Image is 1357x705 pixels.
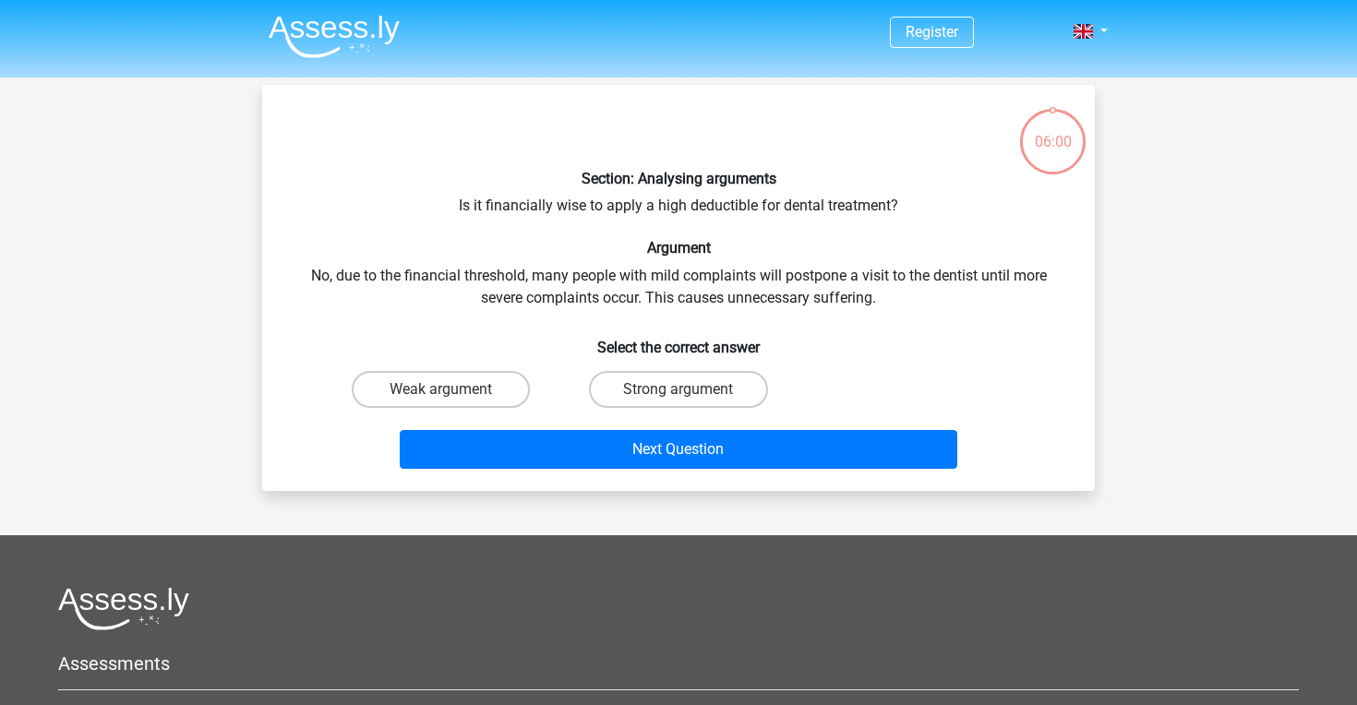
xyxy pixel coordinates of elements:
label: Weak argument [352,371,530,408]
h6: Argument [292,239,1065,257]
div: 06:00 [1018,107,1087,153]
label: Strong argument [589,371,767,408]
a: Register [906,23,958,41]
button: Next Question [400,430,958,469]
div: Is it financially wise to apply a high deductible for dental treatment? No, due to the financial ... [270,100,1087,476]
h6: Select the correct answer [292,324,1065,356]
img: Assessly logo [58,587,189,630]
img: Assessly [269,15,400,58]
h5: Assessments [58,652,1299,675]
h6: Section: Analysing arguments [292,170,1065,187]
